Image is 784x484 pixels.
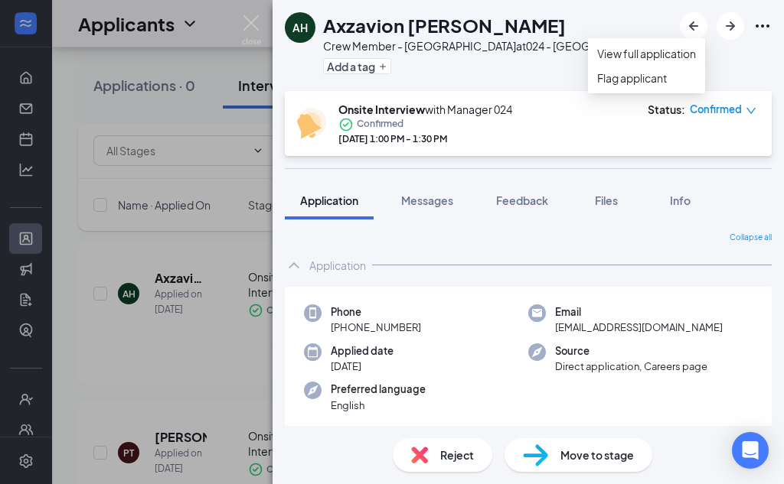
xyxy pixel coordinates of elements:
span: Preferred language [331,382,426,397]
a: View full application [597,45,696,62]
span: down [746,106,756,116]
span: Move to stage [560,447,634,463]
span: [DATE] [331,359,394,374]
button: ArrowLeftNew [680,12,707,40]
span: English [331,398,426,413]
span: Applied date [331,343,394,359]
svg: Ellipses [753,17,772,35]
svg: ChevronUp [285,256,303,274]
span: Confirmed [690,102,742,117]
div: [DATE] 1:00 PM - 1:30 PM [338,132,512,145]
button: ArrowRight [717,12,744,40]
svg: Plus [378,62,387,71]
span: Feedback [496,193,548,207]
span: Application [300,193,358,207]
span: Email [555,304,723,320]
div: with Manager 024 [338,102,512,117]
span: Messages [401,193,453,207]
span: Phone [331,304,421,320]
div: Status : [648,102,685,117]
span: [PHONE_NUMBER] [331,320,421,335]
h1: Axzavion [PERSON_NAME] [323,12,566,38]
svg: ArrowRight [721,17,740,35]
span: Info [670,193,691,207]
span: Files [595,193,618,207]
span: Source [555,343,707,359]
button: PlusAdd a tag [323,58,391,74]
svg: CheckmarkCircle [338,117,354,132]
div: Open Intercom Messenger [732,432,769,469]
svg: ArrowLeftNew [684,17,703,35]
span: Collapse all [730,232,772,244]
span: Reject [440,447,474,463]
div: Crew Member - [GEOGRAPHIC_DATA] at 024 - [GEOGRAPHIC_DATA] [323,38,665,54]
span: Direct application, Careers page [555,359,707,374]
span: Confirmed [357,117,403,132]
div: AH [292,20,308,35]
div: Application [309,258,366,273]
span: [EMAIL_ADDRESS][DOMAIN_NAME] [555,320,723,335]
b: Onsite Interview [338,102,425,116]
